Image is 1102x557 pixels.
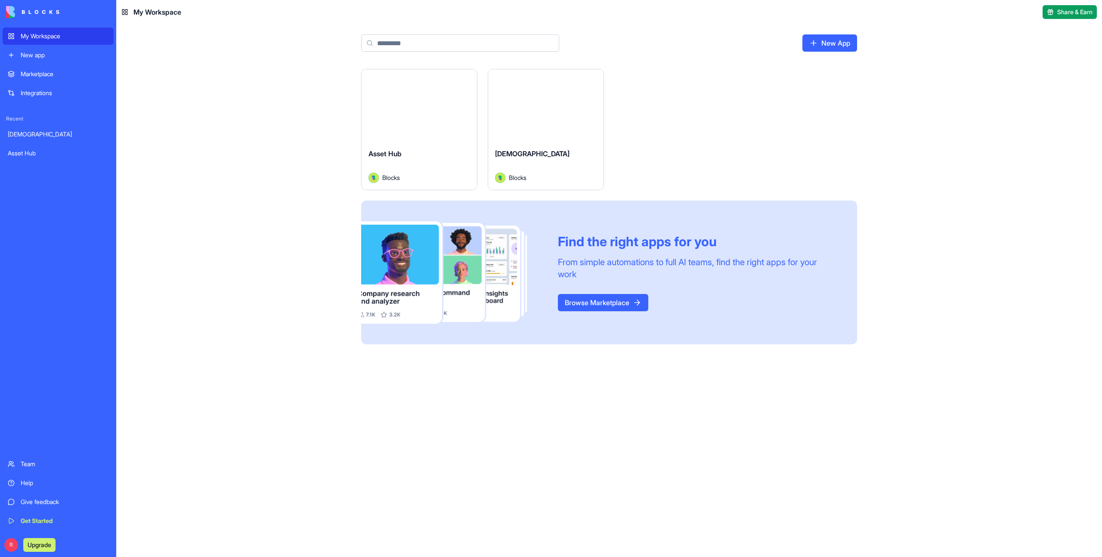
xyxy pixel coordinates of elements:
[21,89,108,97] div: Integrations
[3,493,114,511] a: Give feedback
[3,115,114,122] span: Recent
[488,69,604,190] a: [DEMOGRAPHIC_DATA]AvatarBlocks
[3,474,114,492] a: Help
[23,538,56,552] button: Upgrade
[509,173,526,182] span: Blocks
[21,51,108,59] div: New app
[3,46,114,64] a: New app
[1043,5,1097,19] button: Share & Earn
[6,6,59,18] img: logo
[21,517,108,525] div: Get Started
[3,126,114,143] a: [DEMOGRAPHIC_DATA]
[21,460,108,468] div: Team
[495,149,570,158] span: [DEMOGRAPHIC_DATA]
[558,294,648,311] a: Browse Marketplace
[802,34,857,52] a: New App
[382,173,400,182] span: Blocks
[558,234,836,249] div: Find the right apps for you
[368,149,402,158] span: Asset Hub
[3,84,114,102] a: Integrations
[558,256,836,280] div: From simple automations to full AI teams, find the right apps for your work
[368,173,379,183] img: Avatar
[133,7,181,17] span: My Workspace
[1057,8,1093,16] span: Share & Earn
[21,498,108,506] div: Give feedback
[3,145,114,162] a: Asset Hub
[8,149,108,158] div: Asset Hub
[21,479,108,487] div: Help
[3,65,114,83] a: Marketplace
[21,32,108,40] div: My Workspace
[361,69,477,190] a: Asset HubAvatarBlocks
[4,538,18,552] span: R
[3,455,114,473] a: Team
[21,70,108,78] div: Marketplace
[495,173,505,183] img: Avatar
[3,28,114,45] a: My Workspace
[23,540,56,549] a: Upgrade
[361,221,544,324] img: Frame_181_egmpey.png
[3,512,114,529] a: Get Started
[8,130,108,139] div: [DEMOGRAPHIC_DATA]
